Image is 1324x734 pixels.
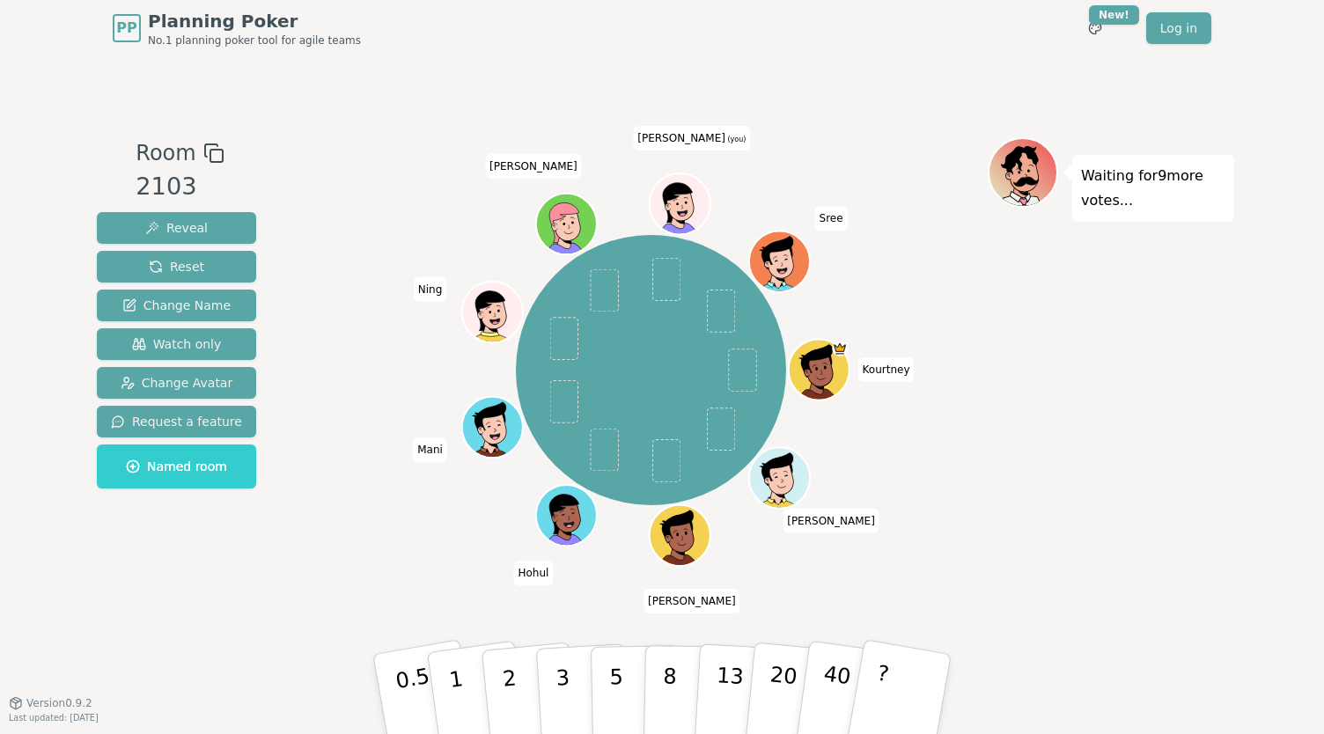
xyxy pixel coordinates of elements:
[1081,164,1225,213] p: Waiting for 9 more votes...
[783,509,879,533] span: Click to change your name
[111,413,242,430] span: Request a feature
[413,438,447,463] span: Click to change your name
[9,713,99,723] span: Last updated: [DATE]
[136,137,195,169] span: Room
[145,219,208,237] span: Reveal
[9,696,92,710] button: Version0.9.2
[97,290,256,321] button: Change Name
[633,126,750,150] span: Click to change your name
[858,357,915,382] span: Click to change your name
[97,251,256,283] button: Reset
[148,33,361,48] span: No.1 planning poker tool for agile teams
[97,212,256,244] button: Reveal
[121,374,233,392] span: Change Avatar
[651,175,709,232] button: Click to change your avatar
[136,169,224,205] div: 2103
[97,406,256,437] button: Request a feature
[1079,12,1111,44] button: New!
[26,696,92,710] span: Version 0.9.2
[113,9,361,48] a: PPPlanning PokerNo.1 planning poker tool for agile teams
[148,9,361,33] span: Planning Poker
[97,367,256,399] button: Change Avatar
[833,341,848,356] span: Kourtney is the host
[97,328,256,360] button: Watch only
[97,444,256,488] button: Named room
[414,277,447,302] span: Click to change your name
[485,154,582,179] span: Click to change your name
[149,258,204,275] span: Reset
[1146,12,1211,44] a: Log in
[122,297,231,314] span: Change Name
[644,589,740,613] span: Click to change your name
[126,458,227,475] span: Named room
[132,335,222,353] span: Watch only
[725,136,747,143] span: (you)
[116,18,136,39] span: PP
[513,562,553,586] span: Click to change your name
[1089,5,1139,25] div: New!
[815,207,848,231] span: Click to change your name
